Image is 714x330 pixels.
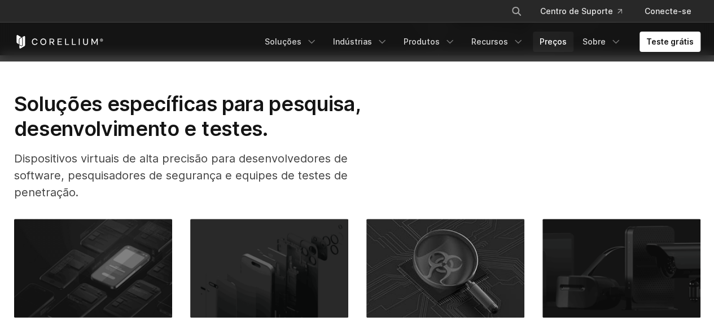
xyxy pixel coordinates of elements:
[14,91,361,141] font: Soluções específicas para pesquisa, desenvolvimento e testes.
[333,37,372,46] font: Indústrias
[497,1,700,21] div: Menu de navegação
[404,37,440,46] font: Produtos
[582,37,606,46] font: Sobre
[646,37,694,46] font: Teste grátis
[190,219,348,317] img: Pesquisa de vulnerabilidade móvel
[540,6,613,16] font: Centro de Suporte
[258,32,700,52] div: Menu de navegação
[506,1,527,21] button: Procurar
[366,219,524,317] img: Pesquisa de Malware e Ameaças
[542,219,700,317] img: IoT DevOps
[265,37,301,46] font: Soluções
[14,152,348,199] font: Dispositivos virtuais de alta precisão para desenvolvedores de software, pesquisadores de seguran...
[540,37,567,46] font: Preços
[14,219,172,317] img: Teste de penetração de aplicativos móveis
[471,37,508,46] font: Recursos
[645,6,691,16] font: Conecte-se
[14,35,104,49] a: Página inicial do Corellium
